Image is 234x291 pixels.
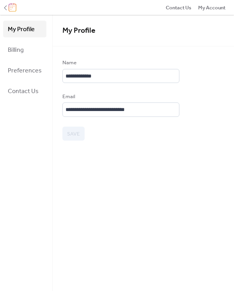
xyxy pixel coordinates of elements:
span: Preferences [8,65,42,77]
span: My Profile [62,23,96,38]
div: Name [62,59,178,67]
div: Email [62,93,178,101]
a: Preferences [3,62,46,79]
img: logo [9,3,16,12]
span: Billing [8,44,24,56]
span: My Profile [8,23,35,35]
a: My Profile [3,21,46,37]
a: My Account [198,4,225,11]
a: Contact Us [166,4,191,11]
span: Contact Us [8,85,39,97]
span: Contact Us [166,4,191,12]
span: My Account [198,4,225,12]
a: Billing [3,41,46,58]
a: Contact Us [3,83,46,99]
